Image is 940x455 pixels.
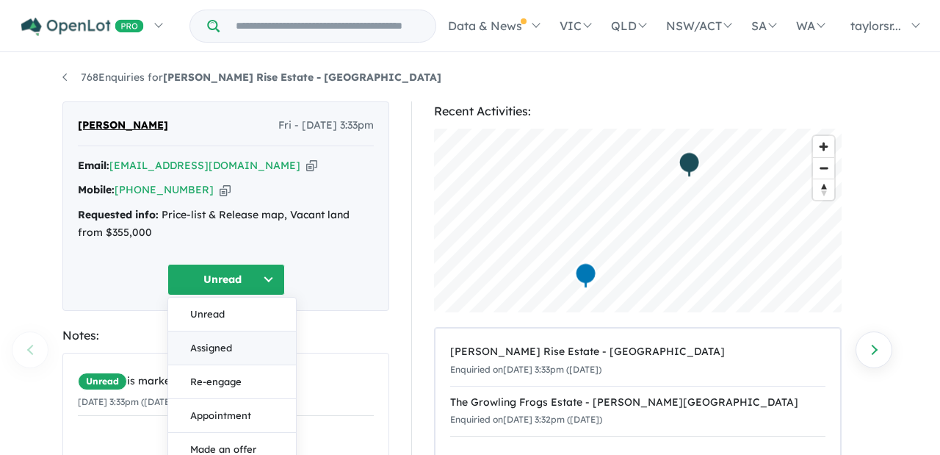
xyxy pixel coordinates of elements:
[78,207,374,242] div: Price-list & Release map, Vacant land from $355,000
[306,158,317,173] button: Copy
[62,71,441,84] a: 768Enquiries for[PERSON_NAME] Rise Estate - [GEOGRAPHIC_DATA]
[813,179,834,200] button: Reset bearing to north
[168,399,296,433] button: Appointment
[115,183,214,196] a: [PHONE_NUMBER]
[168,332,296,365] button: Assigned
[278,117,374,135] span: Fri - [DATE] 3:33pm
[21,18,144,36] img: Openlot PRO Logo White
[450,336,825,387] a: [PERSON_NAME] Rise Estate - [GEOGRAPHIC_DATA]Enquiried on[DATE] 3:33pm ([DATE])
[62,326,389,345] div: Notes:
[78,373,374,390] div: is marked.
[813,136,834,157] button: Zoom in
[78,117,168,135] span: [PERSON_NAME]
[109,159,300,172] a: [EMAIL_ADDRESS][DOMAIN_NAME]
[78,373,127,390] span: Unread
[450,343,825,361] div: [PERSON_NAME] Rise Estate - [GEOGRAPHIC_DATA]
[168,298,296,332] button: Unread
[78,159,109,172] strong: Email:
[62,69,878,87] nav: breadcrumb
[78,183,115,196] strong: Mobile:
[220,182,231,198] button: Copy
[450,394,825,412] div: The Growling Frogs Estate - [PERSON_NAME][GEOGRAPHIC_DATA]
[850,18,901,33] span: taylorsr...
[813,179,834,200] span: Reset bearing to north
[813,157,834,179] button: Zoom out
[450,414,602,425] small: Enquiried on [DATE] 3:32pm ([DATE])
[450,386,825,437] a: The Growling Frogs Estate - [PERSON_NAME][GEOGRAPHIC_DATA]Enquiried on[DATE] 3:32pm ([DATE])
[450,364,601,375] small: Enquiried on [DATE] 3:33pm ([DATE])
[575,262,597,290] div: Map marker
[223,10,433,42] input: Try estate name, suburb, builder or developer
[434,101,842,121] div: Recent Activities:
[78,208,159,221] strong: Requested info:
[168,365,296,399] button: Re-engage
[434,129,842,312] canvas: Map
[163,71,441,84] strong: [PERSON_NAME] Rise Estate - [GEOGRAPHIC_DATA]
[679,151,701,179] div: Map marker
[167,264,285,295] button: Unread
[78,396,176,407] small: [DATE] 3:33pm ([DATE])
[813,158,834,179] span: Zoom out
